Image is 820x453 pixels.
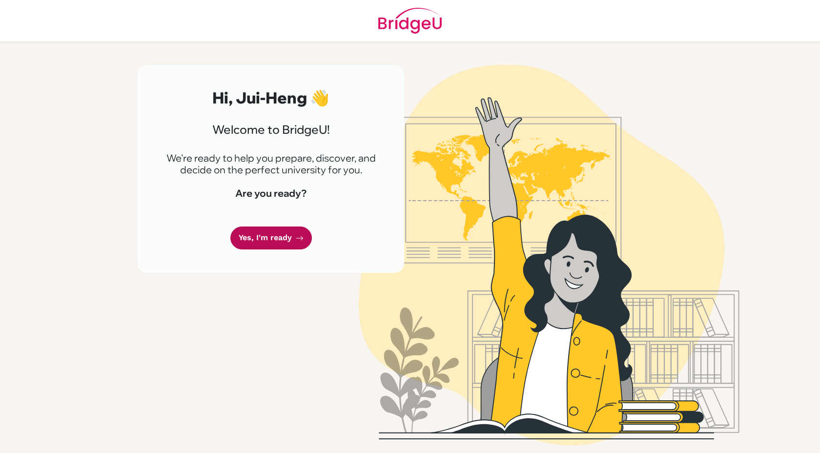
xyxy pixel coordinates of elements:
[161,152,381,176] p: We're ready to help you prepare, discover, and decide on the perfect university for you.
[161,187,381,199] h4: Are you ready?
[161,123,381,137] h3: Welcome to BridgeU!
[161,88,381,107] h2: Hi, Jui-Heng 👋
[230,226,312,249] a: Yes, I'm ready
